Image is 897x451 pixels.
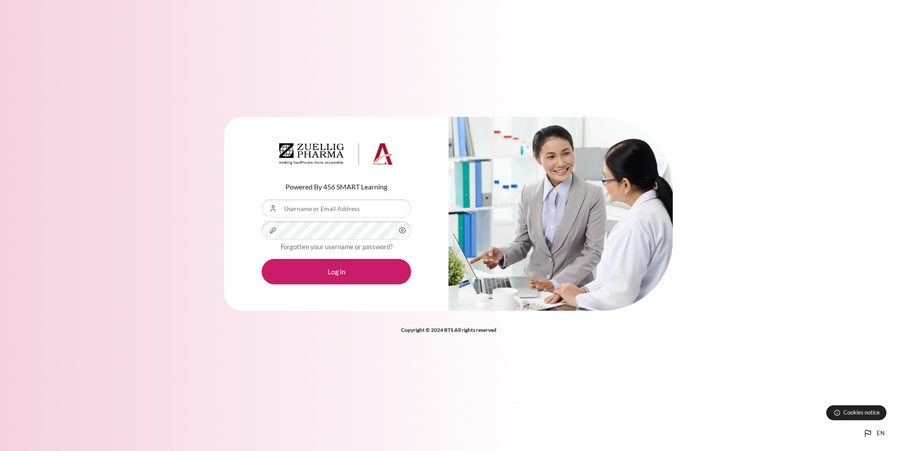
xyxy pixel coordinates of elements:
a: Forgotten your username or password? [281,243,393,251]
p: Powered By 456 SMART Learning [262,182,411,192]
strong: Copyright © 2024 BTS All rights reserved [401,327,496,333]
button: Languages [859,425,888,442]
button: Log in [262,259,411,284]
input: Username or Email Address [262,199,411,218]
a: Architeck [279,143,394,169]
span: Cookies notice [843,408,880,417]
button: Cookies notice [826,405,886,420]
img: Architeck [279,143,394,165]
span: en [877,429,885,438]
